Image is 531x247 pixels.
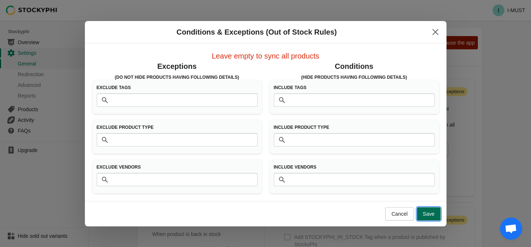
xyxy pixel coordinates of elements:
[423,211,435,217] span: Save
[176,28,337,36] span: Conditions & Exceptions (Out of Stock Rules)
[274,85,435,91] h3: Include Tags
[92,74,262,80] h3: (Do Not Hide products having following details)
[212,52,319,60] span: Leave empty to sync all products
[500,218,522,240] a: Open chat
[97,85,258,91] h3: Exclude Tags
[392,211,408,217] span: Cancel
[335,62,373,70] span: Conditions
[417,207,441,220] button: Save
[385,207,414,220] button: Cancel
[274,124,435,130] h3: Include Product Type
[269,74,439,80] h3: (Hide products having following details)
[274,164,435,170] h3: Include Vendors
[97,124,258,130] h3: Exclude Product Type
[157,62,197,70] span: Exceptions
[429,25,442,39] button: Close
[97,164,258,170] h3: Exclude Vendors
